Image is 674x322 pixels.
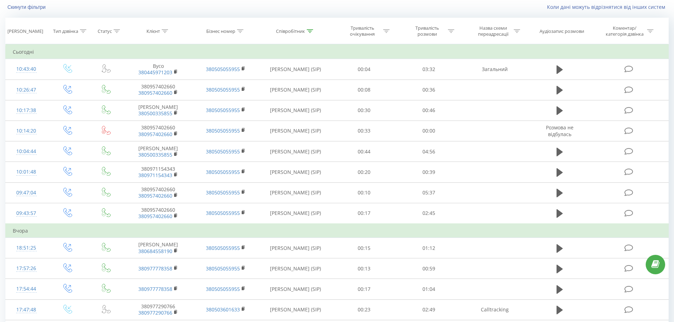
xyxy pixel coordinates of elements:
div: Тривалість очікування [344,25,381,37]
a: 380957402660 [138,213,172,219]
a: 380977290766 [138,309,172,316]
td: 01:12 [397,238,461,258]
a: 380503601633 [206,306,240,313]
div: 18:51:25 [13,241,40,255]
td: 00:04 [332,59,397,80]
td: [PERSON_NAME] [125,100,192,121]
a: 380505055955 [206,245,240,251]
td: Вусо [125,59,192,80]
td: 00:33 [332,121,397,141]
a: 380500335855 [138,151,172,158]
td: 380971154343 [125,162,192,182]
td: [PERSON_NAME] (SIP) [259,238,332,258]
div: 10:01:48 [13,165,40,179]
td: 00:46 [397,100,461,121]
td: 00:10 [332,182,397,203]
td: 00:30 [332,100,397,121]
div: 10:17:38 [13,104,40,117]
div: Аудіозапис розмови [540,28,584,34]
td: 01:04 [397,279,461,299]
div: 09:47:04 [13,186,40,200]
td: 00:00 [397,121,461,141]
a: 380505055955 [206,86,240,93]
div: 09:43:57 [13,206,40,220]
td: 05:37 [397,182,461,203]
div: [PERSON_NAME] [7,28,43,34]
td: 03:32 [397,59,461,80]
a: 380505055955 [206,148,240,155]
td: [PERSON_NAME] (SIP) [259,80,332,100]
a: 380957402660 [138,131,172,137]
div: Співробітник [276,28,305,34]
a: 380505055955 [206,286,240,292]
div: 17:54:44 [13,282,40,296]
td: 00:08 [332,80,397,100]
td: [PERSON_NAME] (SIP) [259,59,332,80]
a: 380505055955 [206,169,240,175]
div: Коментар/категорія дзвінка [604,25,645,37]
td: [PERSON_NAME] (SIP) [259,203,332,224]
td: 02:49 [397,299,461,320]
td: 02:45 [397,203,461,224]
td: [PERSON_NAME] [125,141,192,162]
td: [PERSON_NAME] (SIP) [259,182,332,203]
td: 380957402660 [125,80,192,100]
div: 10:04:44 [13,145,40,158]
td: 380957402660 [125,182,192,203]
td: 380957402660 [125,121,192,141]
a: 380445971203 [138,69,172,76]
td: 00:13 [332,258,397,279]
td: Загальний [461,59,528,80]
a: 380505055955 [206,265,240,272]
td: 380957402660 [125,203,192,224]
td: 00:44 [332,141,397,162]
td: [PERSON_NAME] (SIP) [259,121,332,141]
div: Клієнт [146,28,160,34]
a: 380505055955 [206,66,240,72]
a: 380505055955 [206,189,240,196]
a: 380500335855 [138,110,172,117]
td: [PERSON_NAME] (SIP) [259,100,332,121]
td: 380977290766 [125,299,192,320]
a: Коли дані можуть відрізнятися вiд інших систем [547,4,669,10]
a: 380684558190 [138,248,172,254]
div: Тривалість розмови [408,25,446,37]
a: 380505055955 [206,127,240,134]
td: Calltracking [461,299,528,320]
td: 00:20 [332,162,397,182]
td: Вчора [6,224,669,238]
button: Скинути фільтри [5,4,49,10]
td: 00:17 [332,203,397,224]
a: 380505055955 [206,107,240,113]
td: 00:17 [332,279,397,299]
div: 10:14:20 [13,124,40,138]
div: Статус [98,28,112,34]
td: [PERSON_NAME] (SIP) [259,258,332,279]
div: 17:47:48 [13,303,40,317]
td: 00:15 [332,238,397,258]
span: Розмова не відбулась [546,124,574,137]
td: 00:59 [397,258,461,279]
td: Сьогодні [6,45,669,59]
a: 380977778358 [138,265,172,272]
a: 380971154343 [138,172,172,178]
div: 10:43:40 [13,62,40,76]
div: 17:57:26 [13,262,40,275]
td: [PERSON_NAME] (SIP) [259,162,332,182]
div: Бізнес номер [206,28,235,34]
td: 04:56 [397,141,461,162]
a: 380977778358 [138,286,172,292]
td: 00:39 [397,162,461,182]
a: 380957402660 [138,89,172,96]
div: Тип дзвінка [53,28,78,34]
td: 00:36 [397,80,461,100]
div: 10:26:47 [13,83,40,97]
td: [PERSON_NAME] (SIP) [259,141,332,162]
td: 00:23 [332,299,397,320]
td: [PERSON_NAME] [125,238,192,258]
a: 380505055955 [206,210,240,216]
td: [PERSON_NAME] (SIP) [259,299,332,320]
div: Назва схеми переадресації [474,25,512,37]
td: [PERSON_NAME] (SIP) [259,279,332,299]
a: 380957402660 [138,192,172,199]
